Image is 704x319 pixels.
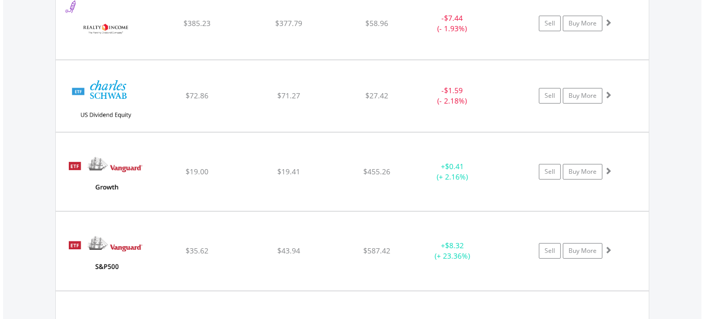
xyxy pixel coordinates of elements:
[365,91,388,100] span: $27.42
[29,17,51,25] div: v 4.0.25
[413,85,492,106] div: - (- 2.18%)
[563,88,602,104] a: Buy More
[563,164,602,180] a: Buy More
[539,243,561,259] a: Sell
[363,167,390,176] span: $455.26
[539,164,561,180] a: Sell
[277,246,300,256] span: $43.94
[363,246,390,256] span: $587.42
[563,243,602,259] a: Buy More
[277,167,300,176] span: $19.41
[61,146,151,208] img: EQU.US.VUG.png
[444,85,463,95] span: $1.59
[445,161,464,171] span: $0.41
[277,91,300,100] span: $71.27
[413,161,492,182] div: + (+ 2.16%)
[40,61,93,68] div: Domain Overview
[61,1,151,57] img: EQU.US.O.png
[115,61,176,68] div: Keywords by Traffic
[539,16,561,31] a: Sell
[17,17,25,25] img: logo_orange.svg
[28,60,36,69] img: tab_domain_overview_orange.svg
[61,73,151,129] img: EQU.US.SCHD.png
[183,18,211,28] span: $385.23
[413,240,492,261] div: + (+ 23.36%)
[27,27,115,35] div: Domain: [DOMAIN_NAME]
[275,18,302,28] span: $377.79
[186,167,208,176] span: $19.00
[17,27,25,35] img: website_grey.svg
[186,246,208,256] span: $35.62
[445,240,464,250] span: $8.32
[186,91,208,100] span: $72.86
[563,16,602,31] a: Buy More
[413,13,492,34] div: - (- 1.93%)
[61,225,151,287] img: EQU.US.VOO.png
[104,60,112,69] img: tab_keywords_by_traffic_grey.svg
[365,18,388,28] span: $58.96
[539,88,561,104] a: Sell
[444,13,463,23] span: $7.44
